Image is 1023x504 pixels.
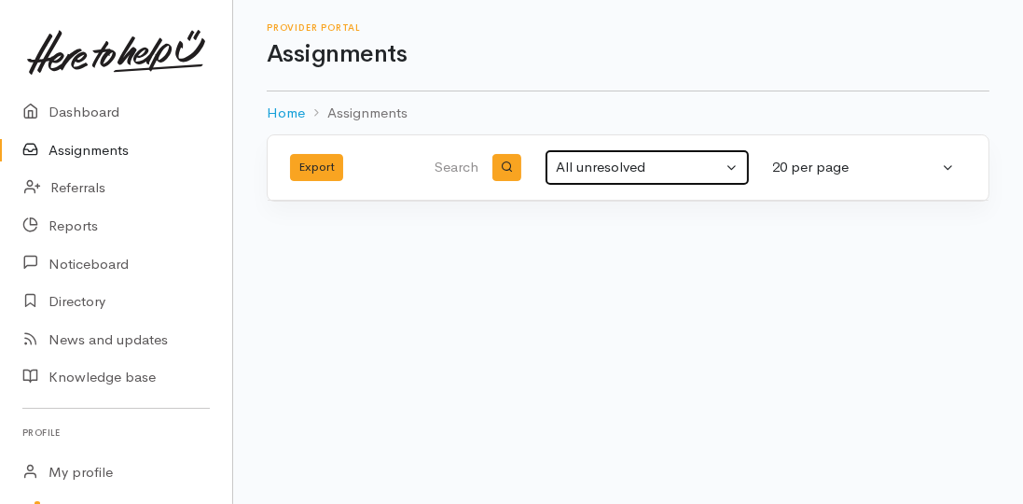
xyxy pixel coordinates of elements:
h6: Profile [22,420,210,445]
nav: breadcrumb [267,91,989,135]
button: All unresolved [545,149,750,186]
a: Home [267,103,305,124]
button: 20 per page [761,149,966,186]
input: Search [418,146,483,190]
div: All unresolved [556,157,722,178]
div: 20 per page [772,157,938,178]
li: Assignments [305,103,408,124]
button: Export [290,154,343,181]
h6: Provider Portal [267,22,989,33]
h1: Assignments [267,41,989,68]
